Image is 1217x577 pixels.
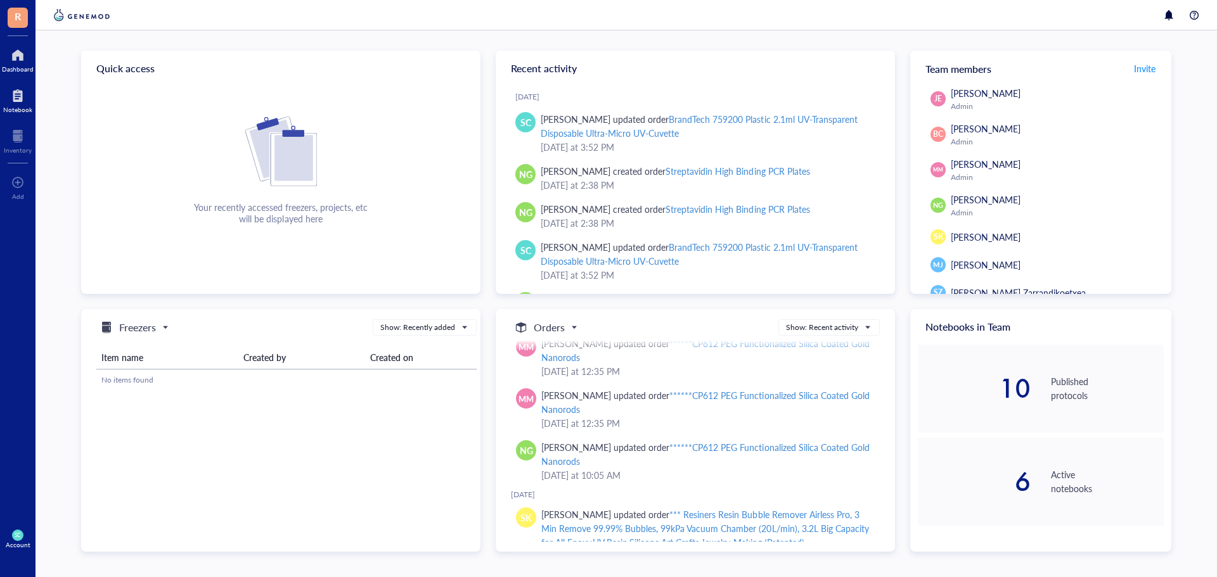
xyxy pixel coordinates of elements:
[511,331,880,383] a: MM[PERSON_NAME] updated order******CP612 PEG Functionalized Silica Coated Gold Nanorods[DATE] at ...
[541,441,870,467] div: ******CP612 PEG Functionalized Silica Coated Gold Nanorods
[934,231,943,243] span: SK
[520,443,533,457] span: NG
[951,137,1159,147] div: Admin
[951,158,1021,170] span: [PERSON_NAME]
[506,159,885,197] a: NG[PERSON_NAME] created orderStreptavidin High Binding PCR Plates[DATE] at 2:38 PM
[933,200,943,210] span: NG
[101,374,472,386] div: No items found
[951,101,1159,111] div: Admin
[81,51,480,86] div: Quick access
[4,126,32,154] a: Inventory
[496,51,895,86] div: Recent activity
[918,469,1031,494] div: 6
[12,193,24,200] div: Add
[541,164,810,178] div: [PERSON_NAME] created order
[951,231,1021,243] span: [PERSON_NAME]
[506,197,885,235] a: NG[PERSON_NAME] created orderStreptavidin High Binding PCR Plates[DATE] at 2:38 PM
[951,208,1159,218] div: Admin
[951,286,1086,299] span: [PERSON_NAME] Zarrandikoetxea
[934,93,942,105] span: JE
[511,383,880,435] a: MM[PERSON_NAME] updated order******CP612 PEG Functionalized Silica Coated Gold Nanorods[DATE] at ...
[918,376,1031,401] div: 10
[245,117,317,186] img: Cf+DiIyRRx+BTSbnYhsZzE9to3+AfuhVxcka4spAAAAAElFTkSuQmCC
[520,243,531,257] span: SC
[951,258,1021,271] span: [PERSON_NAME]
[1134,62,1156,75] span: Invite
[519,167,532,181] span: NG
[541,507,870,549] div: [PERSON_NAME] updated order
[934,287,943,298] span: SZ
[511,502,880,568] a: SK[PERSON_NAME] updated order*** Resiners Resin Bubble Remover Airless Pro, 3 Min Remove 99.99% B...
[511,435,880,487] a: NG[PERSON_NAME] updated order******CP612 PEG Functionalized Silica Coated Gold Nanorods[DATE] at ...
[541,508,869,548] div: *** Resiners Resin Bubble Remover Airless Pro, 3 Min Remove 99.99% Bubbles, 99kPa Vacuum Chamber ...
[910,309,1171,345] div: Notebooks in Team
[541,178,875,192] div: [DATE] at 2:38 PM
[786,322,858,333] div: Show: Recent activity
[541,112,875,140] div: [PERSON_NAME] updated order
[541,202,810,216] div: [PERSON_NAME] created order
[951,193,1021,206] span: [PERSON_NAME]
[910,51,1171,86] div: Team members
[238,346,365,369] th: Created by
[933,166,943,174] span: MM
[2,45,34,73] a: Dashboard
[119,320,156,335] h5: Freezers
[541,241,858,267] div: BrandTech 759200 Plastic 2.1ml UV-Transparent Disposable Ultra-Micro UV-Cuvette
[511,490,880,500] div: [DATE]
[51,8,113,23] img: genemod-logo
[520,115,531,129] span: SC
[541,140,875,154] div: [DATE] at 3:52 PM
[518,391,534,404] span: MM
[541,364,870,378] div: [DATE] at 12:35 PM
[3,106,32,113] div: Notebook
[506,235,885,287] a: SC[PERSON_NAME] updated orderBrandTech 759200 Plastic 2.1ml UV-Transparent Disposable Ultra-Micro...
[951,172,1159,182] div: Admin
[541,468,870,482] div: [DATE] at 10:05 AM
[951,122,1021,135] span: [PERSON_NAME]
[541,268,875,282] div: [DATE] at 3:52 PM
[520,510,532,524] span: SK
[1051,467,1164,495] div: Active notebooks
[541,113,858,139] div: BrandTech 759200 Plastic 2.1ml UV-Transparent Disposable Ultra-Micro UV-Cuvette
[541,336,870,364] div: [PERSON_NAME] updated order
[541,389,870,415] div: ******CP612 PEG Functionalized Silica Coated Gold Nanorods
[2,65,34,73] div: Dashboard
[951,87,1021,99] span: [PERSON_NAME]
[541,216,875,230] div: [DATE] at 2:38 PM
[4,146,32,154] div: Inventory
[365,346,477,369] th: Created on
[519,205,532,219] span: NG
[933,260,943,270] span: MJ
[534,320,565,335] h5: Orders
[541,440,870,468] div: [PERSON_NAME] updated order
[1133,58,1156,79] button: Invite
[194,201,368,224] div: Your recently accessed freezers, projects, etc will be displayed here
[3,86,32,113] a: Notebook
[541,416,870,430] div: [DATE] at 12:35 PM
[506,107,885,159] a: SC[PERSON_NAME] updated orderBrandTech 759200 Plastic 2.1ml UV-Transparent Disposable Ultra-Micro...
[933,129,943,140] span: BC
[15,8,21,24] span: R
[380,322,455,333] div: Show: Recently added
[515,92,885,102] div: [DATE]
[541,337,870,364] div: ******CP612 PEG Functionalized Silica Coated Gold Nanorods
[518,339,534,352] span: MM
[6,541,30,548] div: Account
[541,388,870,416] div: [PERSON_NAME] updated order
[666,203,809,215] div: Streptavidin High Binding PCR Plates
[15,532,21,538] span: SC
[1051,374,1164,402] div: Published protocols
[96,346,238,369] th: Item name
[541,240,875,268] div: [PERSON_NAME] updated order
[666,165,809,177] div: Streptavidin High Binding PCR Plates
